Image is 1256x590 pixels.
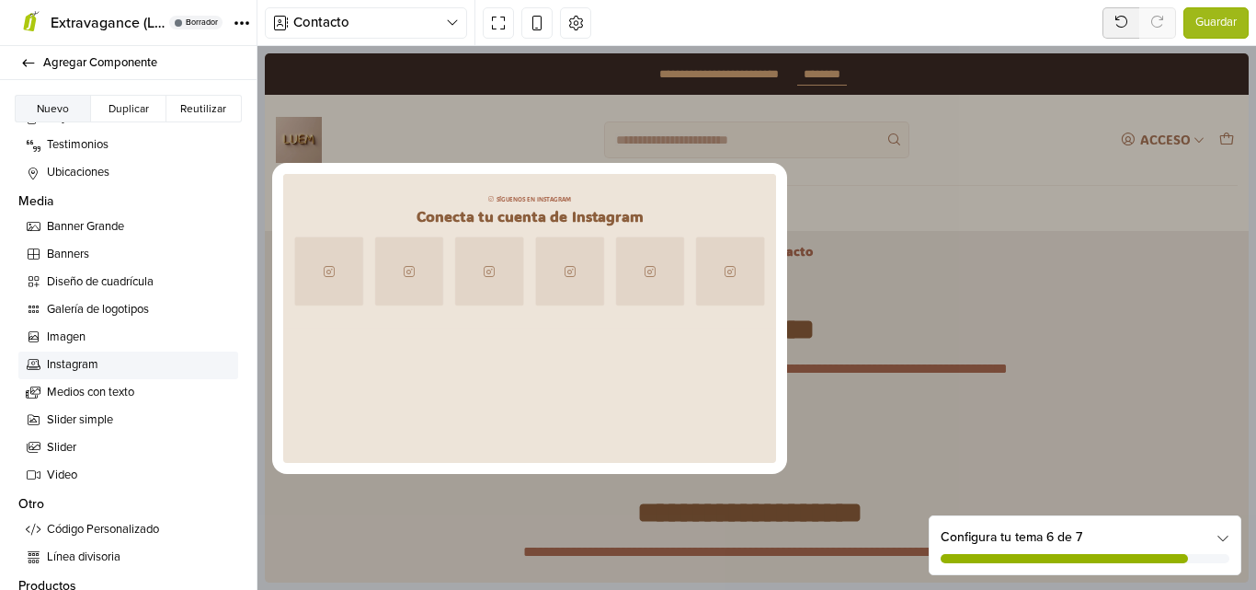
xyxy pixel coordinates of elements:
a: Categorías [22,132,108,178]
button: Buscar [613,68,645,105]
a: Banner Grande [18,214,238,241]
span: Instagram [47,356,231,375]
a: Banners [18,241,238,269]
div: Configura tu tema 6 de 7 [941,527,1229,547]
a: Video [18,462,238,490]
a: Inicio [437,192,469,205]
a: Catálogo [180,132,237,178]
span: Imagen [47,329,231,347]
button: Nuevo [15,95,90,122]
a: Slider [18,434,238,462]
span: Diseño de cuadrícula [47,273,231,292]
a: Slider simple [18,407,238,434]
img: LUEM [11,64,57,110]
a: Contacto [257,132,314,178]
span: Slider simple [47,411,231,430]
button: Contacto [265,7,467,39]
span: Contacto [293,12,446,33]
span: Slider [47,439,231,457]
span: Testimonios [47,136,231,155]
a: Código Personalizado [18,516,238,544]
a: Imagen [18,324,238,352]
span: Línea divisoria [47,549,231,567]
span: Medios con texto [47,384,231,402]
h6: Otro [18,497,238,513]
a: Testimonios [18,132,238,159]
span: Video [47,467,231,485]
span: Extravagance (Light) [51,14,166,32]
a: Medios con texto [18,379,238,407]
div: Acceso [875,80,926,93]
h3: Conecta tu cuenta de Instagram [22,71,964,96]
span: Código Personalizado [47,521,231,539]
div: Configura tu tema 6 de 7 [930,516,1240,574]
a: Galería de logotipos [18,296,238,324]
a: Ubicaciones [18,159,238,187]
button: Guardar [1183,7,1249,39]
a: Inicio [127,132,161,178]
button: Duplicar [90,95,166,122]
a: Instagram [18,352,238,379]
h6: Media [18,194,238,210]
button: Acceso [851,74,944,100]
button: Carro [951,74,973,100]
button: Reutilizar [166,95,242,122]
span: Guardar [1195,14,1237,32]
span: Borrador [186,18,218,27]
span: Síguenos en Instagram [426,42,576,57]
span: Banners [47,246,231,264]
span: Galería de logotipos [47,301,231,319]
a: Línea divisoria [18,544,238,572]
span: Ubicaciones [47,164,231,182]
span: Banner Grande [47,218,231,237]
li: Contacto [493,192,548,206]
span: Agregar Componente [43,50,234,75]
a: Diseño de cuadrícula [18,269,238,296]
